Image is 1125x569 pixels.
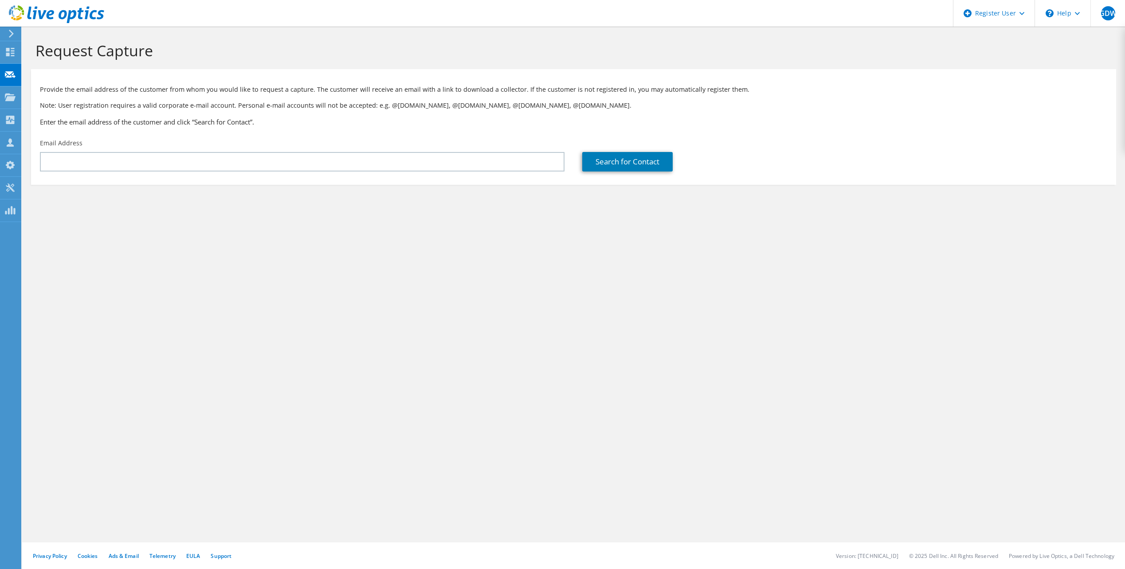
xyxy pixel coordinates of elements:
[211,552,231,560] a: Support
[40,101,1107,110] p: Note: User registration requires a valid corporate e-mail account. Personal e-mail accounts will ...
[149,552,176,560] a: Telemetry
[1009,552,1114,560] li: Powered by Live Optics, a Dell Technology
[1046,9,1054,17] svg: \n
[109,552,139,560] a: Ads & Email
[33,552,67,560] a: Privacy Policy
[582,152,673,171] a: Search for Contact
[40,85,1107,94] p: Provide the email address of the customer from whom you would like to request a capture. The cust...
[35,41,1107,60] h1: Request Capture
[186,552,200,560] a: EULA
[1101,6,1115,20] span: GDW
[40,139,82,148] label: Email Address
[836,552,898,560] li: Version: [TECHNICAL_ID]
[78,552,98,560] a: Cookies
[40,117,1107,127] h3: Enter the email address of the customer and click “Search for Contact”.
[909,552,998,560] li: © 2025 Dell Inc. All Rights Reserved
